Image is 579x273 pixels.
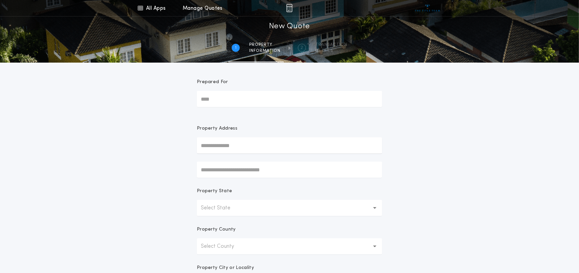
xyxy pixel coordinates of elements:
[315,48,347,54] span: details
[197,226,236,233] p: Property County
[197,238,382,254] button: Select County
[201,204,241,212] p: Select State
[269,21,310,32] h1: New Quote
[415,5,440,11] img: vs-icon
[315,42,347,47] span: Transaction
[197,91,382,107] input: Prepared For
[249,42,280,47] span: Property
[301,45,303,50] h2: 2
[201,242,245,250] p: Select County
[197,188,232,195] p: Property State
[197,79,228,86] p: Prepared For
[197,125,382,132] p: Property Address
[286,4,293,12] img: img
[249,48,280,54] span: information
[197,265,254,271] p: Property City or Locality
[197,200,382,216] button: Select State
[235,45,236,50] h2: 1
